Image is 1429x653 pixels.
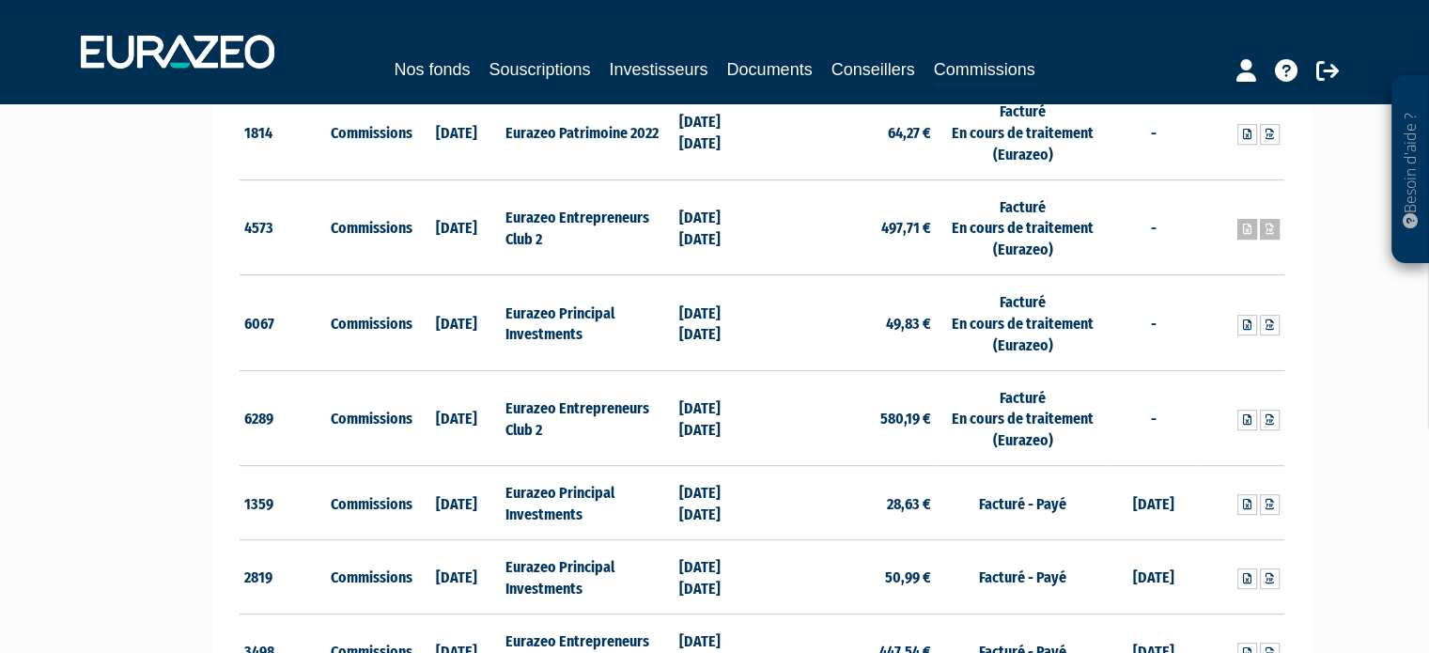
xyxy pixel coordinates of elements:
p: Besoin d'aide ? [1400,86,1421,255]
td: 64,27 € [762,85,936,180]
td: [DATE] [413,275,501,371]
td: [DATE] [DATE] [675,466,762,540]
td: - [1110,85,1197,180]
td: Eurazeo Patrimoine 2022 [500,85,674,180]
td: [DATE] [413,539,501,614]
td: Commissions [326,370,413,466]
td: Facturé En cours de traitement (Eurazeo) [936,179,1110,275]
td: Commissions [326,275,413,371]
td: - [1110,179,1197,275]
td: 4573 [240,179,327,275]
td: 1814 [240,85,327,180]
td: Facturé En cours de traitement (Eurazeo) [936,275,1110,371]
td: [DATE] [DATE] [675,275,762,371]
a: Documents [727,56,813,83]
td: 6067 [240,275,327,371]
img: 1732889491-logotype_eurazeo_blanc_rvb.png [81,35,274,69]
td: [DATE] [DATE] [675,539,762,614]
td: Eurazeo Entrepreneurs Club 2 [500,370,674,466]
td: - [1110,370,1197,466]
a: Commissions [934,56,1035,86]
td: 28,63 € [762,466,936,540]
td: Commissions [326,85,413,180]
td: [DATE] [413,179,501,275]
td: Facturé En cours de traitement (Eurazeo) [936,85,1110,180]
td: Facturé - Payé [936,539,1110,614]
td: Commissions [326,466,413,540]
td: Facturé En cours de traitement (Eurazeo) [936,370,1110,466]
td: [DATE] [DATE] [675,179,762,275]
td: [DATE] [1110,466,1197,540]
td: 580,19 € [762,370,936,466]
td: 49,83 € [762,275,936,371]
td: 6289 [240,370,327,466]
a: Souscriptions [489,56,590,83]
a: Nos fonds [394,56,470,83]
td: 497,71 € [762,179,936,275]
td: [DATE] [DATE] [675,370,762,466]
td: [DATE] [1110,539,1197,614]
td: Eurazeo Principal Investments [500,466,674,540]
td: Commissions [326,539,413,614]
td: [DATE] [413,466,501,540]
td: [DATE] [413,370,501,466]
td: Eurazeo Entrepreneurs Club 2 [500,179,674,275]
td: - [1110,275,1197,371]
td: 2819 [240,539,327,614]
td: 1359 [240,466,327,540]
td: 50,99 € [762,539,936,614]
td: Eurazeo Principal Investments [500,275,674,371]
td: Commissions [326,179,413,275]
td: Facturé - Payé [936,466,1110,540]
a: Investisseurs [609,56,707,83]
td: Eurazeo Principal Investments [500,539,674,614]
a: Conseillers [831,56,915,83]
td: [DATE] [DATE] [675,85,762,180]
td: [DATE] [413,85,501,180]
